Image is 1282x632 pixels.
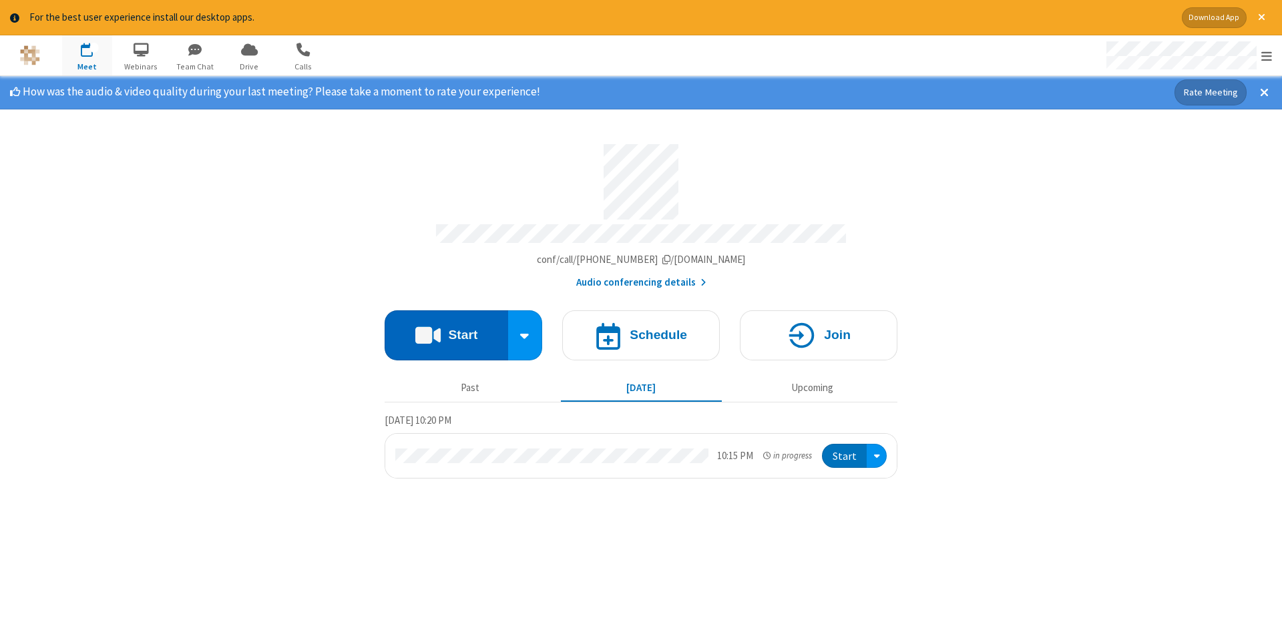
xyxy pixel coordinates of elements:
[116,61,166,73] span: Webinars
[740,310,897,360] button: Join
[537,252,746,268] button: Copy my meeting room linkCopy my meeting room link
[385,412,897,479] section: Today's Meetings
[576,275,706,290] button: Audio conferencing details
[717,448,753,464] div: 10:15 PM
[1094,35,1282,75] div: Open menu
[390,375,551,400] button: Past
[1182,7,1247,28] button: Download App
[29,10,1172,25] div: For the best user experience install our desktop apps.
[5,35,55,75] button: Logo
[822,444,867,468] button: Start
[508,310,543,360] div: Start conference options
[1174,79,1247,105] button: Rate Meeting
[867,444,887,468] div: Open menu
[561,375,722,400] button: [DATE]
[20,45,40,65] img: QA Selenium DO NOT DELETE OR CHANGE
[630,328,687,341] h4: Schedule
[763,449,812,462] em: in progress
[385,414,451,426] span: [DATE] 10:20 PM
[448,328,477,341] h4: Start
[385,134,897,290] section: Account details
[62,61,112,73] span: Meet
[23,84,540,99] span: How was the audio & video quality during your last meeting? Please take a moment to rate your exp...
[562,310,720,360] button: Schedule
[278,61,329,73] span: Calls
[732,375,893,400] button: Upcoming
[90,43,99,53] div: 1
[537,253,746,266] span: Copy my meeting room link
[385,310,508,360] button: Start
[824,328,851,341] h4: Join
[224,61,274,73] span: Drive
[1251,7,1272,28] button: Close alert
[170,61,220,73] span: Team Chat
